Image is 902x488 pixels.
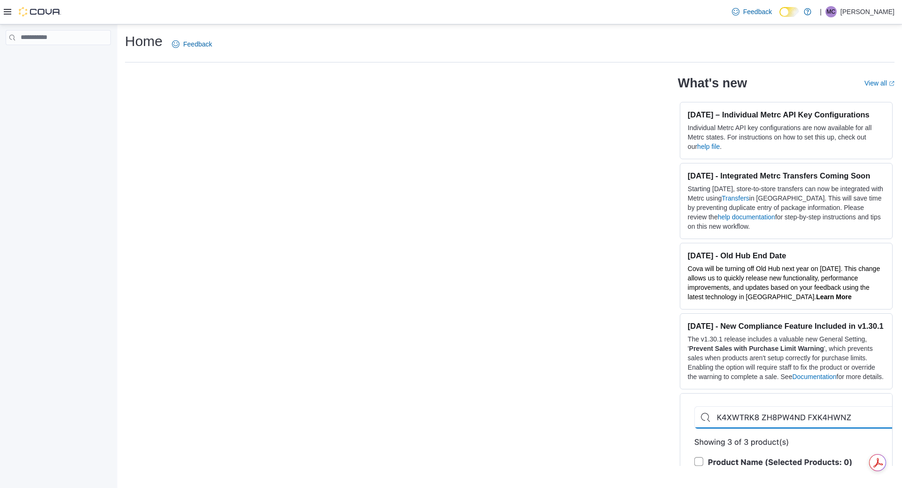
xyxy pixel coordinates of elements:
a: help file [697,143,720,150]
a: Transfers [722,194,749,202]
strong: Prevent Sales with Purchase Limit Warning [689,345,824,352]
p: Starting [DATE], store-to-store transfers can now be integrated with Metrc using in [GEOGRAPHIC_D... [688,184,885,231]
span: Cova will be turning off Old Hub next year on [DATE]. This change allows us to quickly release ne... [688,265,880,301]
h3: [DATE] - Old Hub End Date [688,251,885,260]
h2: What's new [678,76,747,91]
img: Cova [19,7,61,16]
a: help documentation [718,213,775,221]
a: Learn More [816,293,851,301]
a: Feedback [728,2,776,21]
h3: [DATE] - Integrated Metrc Transfers Coming Soon [688,171,885,180]
svg: External link [889,81,894,86]
h1: Home [125,32,163,51]
h3: [DATE] - New Compliance Feature Included in v1.30.1 [688,321,885,331]
a: Feedback [168,35,216,54]
p: The v1.30.1 release includes a valuable new General Setting, ' ', which prevents sales when produ... [688,334,885,381]
div: Meaghan Cooke [825,6,837,17]
nav: Complex example [6,47,111,70]
input: Dark Mode [779,7,799,17]
a: Documentation [792,373,836,380]
a: View allExternal link [864,79,894,87]
span: Feedback [183,39,212,49]
p: Individual Metrc API key configurations are now available for all Metrc states. For instructions ... [688,123,885,151]
span: MC [827,6,836,17]
h3: [DATE] – Individual Metrc API Key Configurations [688,110,885,119]
p: [PERSON_NAME] [840,6,894,17]
p: | [820,6,822,17]
span: Feedback [743,7,772,16]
